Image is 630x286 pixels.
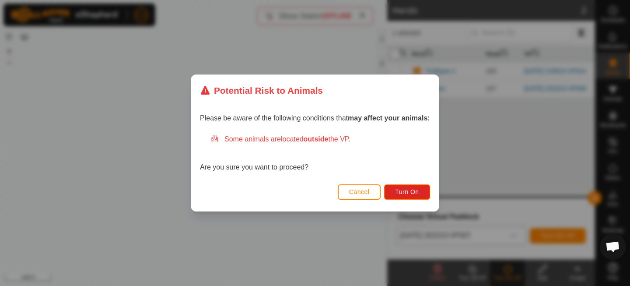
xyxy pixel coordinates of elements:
[385,184,430,200] button: Turn On
[348,114,430,122] strong: may affect your animals:
[200,84,323,97] div: Potential Risk to Animals
[281,135,350,143] span: located the VP.
[210,134,430,145] div: Some animals are
[304,135,329,143] strong: outside
[600,233,626,260] div: Open chat
[349,188,370,195] span: Cancel
[200,114,430,122] span: Please be aware of the following conditions that
[395,188,419,195] span: Turn On
[338,184,381,200] button: Cancel
[200,134,430,173] div: Are you sure you want to proceed?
